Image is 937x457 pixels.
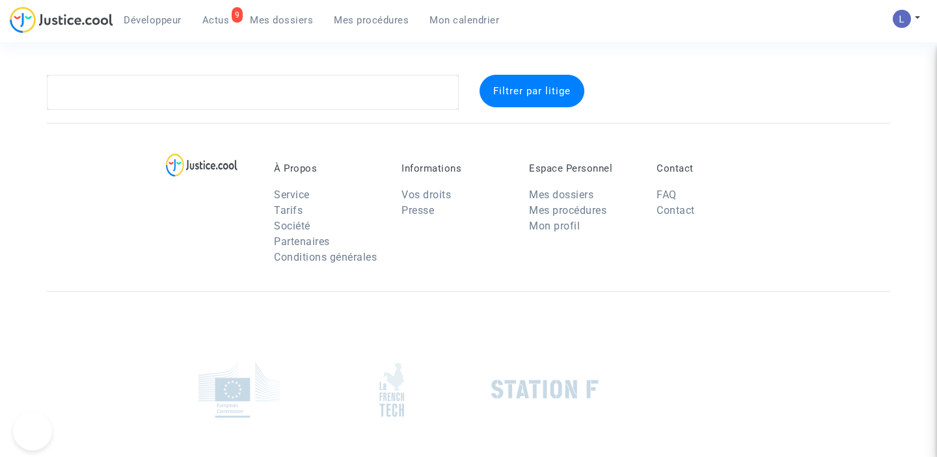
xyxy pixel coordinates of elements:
a: Développeur [113,10,192,30]
img: jc-logo.svg [10,7,113,33]
a: Mes procédures [529,204,606,216]
a: Mes dossiers [529,189,593,201]
span: Mes dossiers [250,14,313,26]
a: Mon calendrier [419,10,509,30]
a: Mes procédures [323,10,419,30]
a: Mes dossiers [239,10,323,30]
span: Mes procédures [334,14,409,26]
a: Service [274,189,310,201]
a: Vos droits [401,189,451,201]
img: stationf.png [491,380,599,399]
img: logo-lg.svg [166,153,238,177]
a: Conditions générales [274,251,377,263]
p: À Propos [274,163,382,174]
p: Espace Personnel [529,163,637,174]
img: europe_commision.png [198,361,280,418]
a: Tarifs [274,204,303,216]
span: Développeur [124,14,182,26]
img: AATXAJzI13CaqkJmx-MOQUbNyDE09GJ9dorwRvFSQZdH=s96-c [893,10,911,28]
img: french_tech.png [379,362,404,417]
a: Presse [401,204,434,216]
a: Partenaires [274,235,330,248]
a: FAQ [657,189,677,201]
a: Société [274,220,310,232]
a: Contact [657,204,695,216]
a: 9Actus [192,10,240,30]
iframe: Help Scout Beacon - Open [13,411,52,450]
span: Actus [202,14,230,26]
span: Mon calendrier [429,14,499,26]
a: Mon profil [529,220,580,232]
p: Contact [657,163,765,174]
p: Informations [401,163,509,174]
span: Filtrer par litige [493,85,571,97]
div: 9 [232,7,243,23]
